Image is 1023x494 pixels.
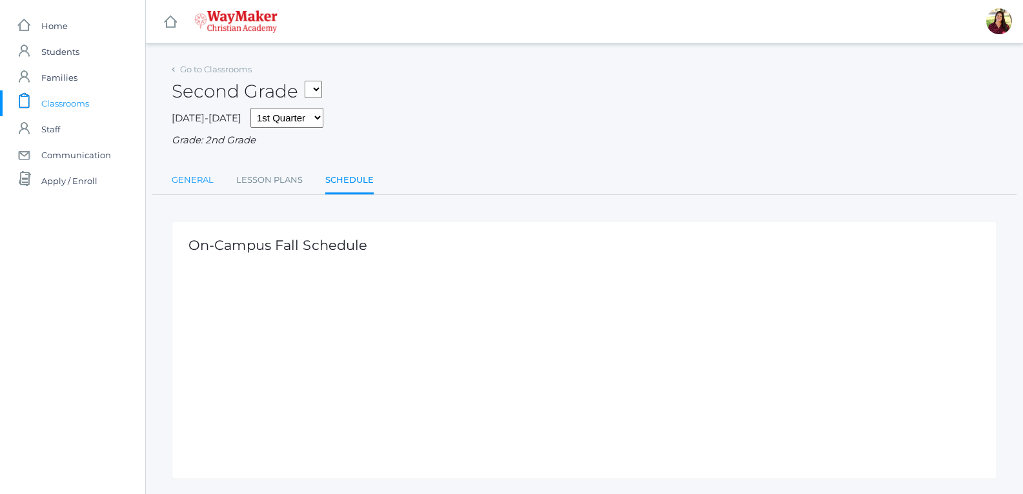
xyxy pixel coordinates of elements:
[194,10,278,33] img: 4_waymaker-logo-stack-white.png
[41,65,77,90] span: Families
[172,133,997,148] div: Grade: 2nd Grade
[41,116,60,142] span: Staff
[325,167,374,195] a: Schedule
[236,167,303,193] a: Lesson Plans
[188,238,980,252] h1: On-Campus Fall Schedule
[172,167,214,193] a: General
[41,142,111,168] span: Communication
[41,168,97,194] span: Apply / Enroll
[41,39,79,65] span: Students
[41,90,89,116] span: Classrooms
[172,112,241,124] span: [DATE]-[DATE]
[172,81,322,101] h2: Second Grade
[41,13,68,39] span: Home
[986,8,1012,34] div: Elizabeth Benzinger
[180,64,252,74] a: Go to Classrooms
